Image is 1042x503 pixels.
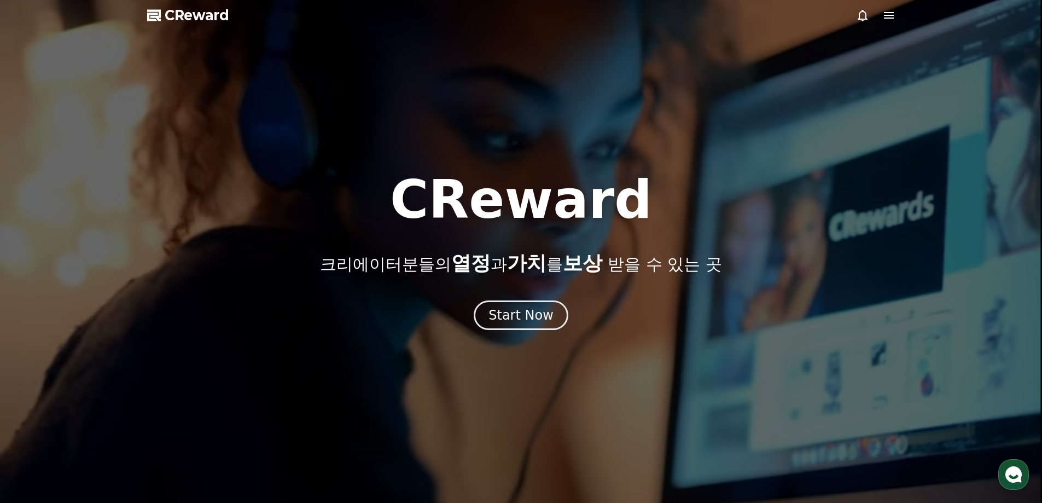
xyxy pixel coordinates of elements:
[451,252,491,274] span: 열정
[507,252,546,274] span: 가치
[141,347,210,374] a: 설정
[474,311,568,322] a: Start Now
[474,300,568,330] button: Start Now
[72,347,141,374] a: 대화
[165,7,229,24] span: CReward
[3,347,72,374] a: 홈
[169,363,182,372] span: 설정
[147,7,229,24] a: CReward
[390,174,652,226] h1: CReward
[320,252,721,274] p: 크리에이터분들의 과 를 받을 수 있는 곳
[100,364,113,373] span: 대화
[563,252,602,274] span: 보상
[34,363,41,372] span: 홈
[488,307,554,324] div: Start Now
